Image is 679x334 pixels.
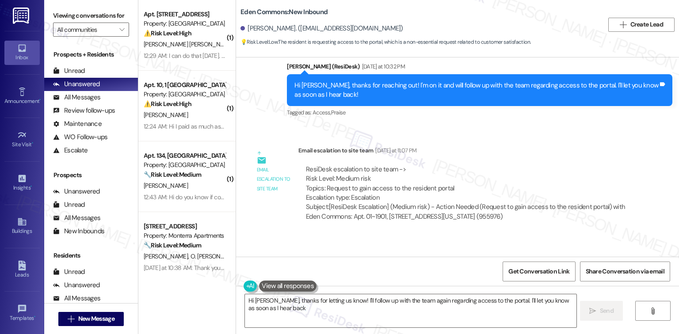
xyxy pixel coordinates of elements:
[306,165,627,203] div: ResiDesk escalation to site team -> Risk Level: Medium risk Topics: Request to gain access to the...
[78,314,114,323] span: New Message
[53,200,85,209] div: Unread
[58,312,124,326] button: New Message
[144,10,225,19] div: Apt. [STREET_ADDRESS]
[294,81,658,100] div: Hi [PERSON_NAME], thanks for reaching out! I'm on it and will follow up with the team regarding a...
[360,62,405,71] div: [DATE] at 10:32 PM
[53,133,107,142] div: WO Follow-ups
[580,262,670,281] button: Share Conversation via email
[240,8,328,17] b: Eden Commons: New Inbound
[53,227,104,236] div: New Inbounds
[4,258,40,282] a: Leads
[144,222,225,231] div: [STREET_ADDRESS]
[144,90,225,99] div: Property: [GEOGRAPHIC_DATA]
[53,66,85,76] div: Unread
[144,182,188,190] span: [PERSON_NAME]
[39,97,41,103] span: •
[53,80,100,89] div: Unanswered
[4,171,40,195] a: Insights •
[620,21,626,28] i: 
[53,187,100,196] div: Unanswered
[144,193,479,201] div: 12:43 AM: Hi do you know if construction is going on in unit 130 below me or right next to me ups...
[240,38,530,47] span: : The resident is requesting access to the portal, which is a non-essential request related to cu...
[373,146,416,155] div: [DATE] at 11:07 PM
[306,202,627,221] div: Subject: [ResiDesk Escalation] (Medium risk) - Action Needed (Request to gain access to the resid...
[53,146,88,155] div: Escalate
[53,213,100,223] div: All Messages
[144,111,188,119] span: [PERSON_NAME]
[144,40,236,48] span: [PERSON_NAME] [PERSON_NAME]
[4,41,40,65] a: Inbox
[53,119,102,129] div: Maintenance
[4,128,40,152] a: Site Visit •
[313,109,331,116] span: Access ,
[589,307,596,315] i: 
[630,20,663,29] span: Create Lead
[4,301,40,325] a: Templates •
[53,267,85,277] div: Unread
[580,301,623,321] button: Send
[144,19,225,28] div: Property: [GEOGRAPHIC_DATA]
[144,80,225,90] div: Apt. 10, 1 [GEOGRAPHIC_DATA]
[600,306,614,315] span: Send
[53,9,129,23] label: Viewing conversations for
[53,106,115,115] div: Review follow-ups
[508,267,569,276] span: Get Conversation Link
[649,307,656,315] i: 
[608,18,675,32] button: Create Lead
[287,62,672,74] div: [PERSON_NAME] (ResiDesk)
[144,122,403,130] div: 12:24 AM: Hi I paid as much as I could right now. Can I pay the rest when I get paid again on the...
[144,241,201,249] strong: 🔧 Risk Level: Medium
[4,214,40,238] a: Buildings
[411,254,431,264] div: 1:08 AM
[53,93,100,102] div: All Messages
[68,315,74,323] i: 
[31,183,32,190] span: •
[144,151,225,160] div: Apt. 134, [GEOGRAPHIC_DATA]
[144,52,421,60] div: 12:29 AM: I can do that [DATE]. Did you get the work order in and when can we expect someone to c...
[119,26,124,33] i: 
[13,8,31,24] img: ResiDesk Logo
[53,294,100,303] div: All Messages
[287,106,672,119] div: Tagged as:
[44,50,138,59] div: Prospects + Residents
[298,146,635,158] div: Email escalation to site team
[331,109,346,116] span: Praise
[144,171,201,178] strong: 🔧 Risk Level: Medium
[53,281,100,290] div: Unanswered
[503,262,575,281] button: Get Conversation Link
[144,29,191,37] strong: ⚠️ Risk Level: High
[245,294,576,327] textarea: Hi [PERSON_NAME], thanks for letting us know! I'll follow up with the team again regarding access...
[144,252,191,260] span: [PERSON_NAME]
[57,23,115,37] input: All communities
[257,165,291,194] div: Email escalation to site team
[34,314,35,320] span: •
[144,160,225,170] div: Property: [GEOGRAPHIC_DATA]
[240,24,403,33] div: [PERSON_NAME]. ([EMAIL_ADDRESS][DOMAIN_NAME])
[32,140,33,146] span: •
[144,231,225,240] div: Property: Monterra Apartments
[144,100,191,108] strong: ⚠️ Risk Level: High
[298,254,635,267] div: ResiDesk Escalation - Reply From Site Team
[191,252,242,260] span: O. [PERSON_NAME]
[240,38,278,46] strong: 💡 Risk Level: Low
[44,251,138,260] div: Residents
[586,267,664,276] span: Share Conversation via email
[44,171,138,180] div: Prospects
